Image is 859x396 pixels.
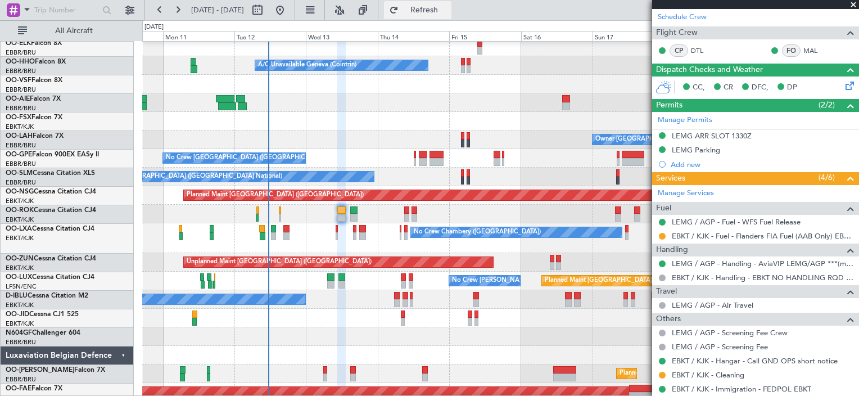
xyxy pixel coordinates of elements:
a: OO-FSXFalcon 7X [6,114,62,121]
span: OO-FSX [6,114,31,121]
span: Fuel [656,202,671,215]
span: OO-HHO [6,58,35,65]
span: (4/6) [819,172,835,183]
div: CP [670,44,688,57]
span: OO-JID [6,311,29,318]
div: Owner [GEOGRAPHIC_DATA] ([GEOGRAPHIC_DATA] National) [595,131,777,148]
span: OO-VSF [6,77,31,84]
a: EBBR/BRU [6,178,36,187]
div: Mon 11 [163,31,234,41]
a: OO-GPEFalcon 900EX EASy II [6,151,99,158]
div: Fri 15 [449,31,521,41]
a: EBBR/BRU [6,338,36,346]
span: OO-ELK [6,40,31,47]
a: OO-AIEFalcon 7X [6,96,61,102]
a: EBKT/KJK [6,301,34,309]
div: No Crew Chambery ([GEOGRAPHIC_DATA]) [414,224,541,241]
a: Manage Permits [658,115,712,126]
input: Trip Number [34,2,99,19]
span: Services [656,172,685,185]
div: No Crew [GEOGRAPHIC_DATA] ([GEOGRAPHIC_DATA] National) [94,168,282,185]
span: Flight Crew [656,26,698,39]
a: Manage Services [658,188,714,199]
a: DTL [691,46,716,56]
div: [DATE] [144,22,164,32]
span: (2/2) [819,99,835,111]
div: Planned Maint [GEOGRAPHIC_DATA] ([GEOGRAPHIC_DATA]) [545,272,722,289]
a: EBKT / KJK - Handling - EBKT NO HANDLING RQD FOR CJ [672,273,853,282]
span: DP [787,82,797,93]
a: EBKT/KJK [6,123,34,131]
div: Planned Maint [GEOGRAPHIC_DATA] ([GEOGRAPHIC_DATA]) [187,187,364,204]
span: CC, [693,82,705,93]
span: OO-ZUN [6,255,34,262]
span: OO-LXA [6,226,32,232]
a: LEMG / AGP - Fuel - WFS Fuel Release [672,217,801,227]
div: A/C Unavailable Geneva (Cointrin) [258,57,356,74]
div: No Crew [GEOGRAPHIC_DATA] ([GEOGRAPHIC_DATA] National) [166,150,354,166]
a: OO-LAHFalcon 7X [6,133,64,139]
a: OO-JIDCessna CJ1 525 [6,311,79,318]
div: FO [782,44,801,57]
a: OO-SLMCessna Citation XLS [6,170,95,177]
a: OO-NSGCessna Citation CJ4 [6,188,96,195]
button: All Aircraft [12,22,122,40]
span: N604GF [6,330,32,336]
span: Refresh [401,6,448,14]
span: DFC, [752,82,768,93]
a: EBBR/BRU [6,104,36,112]
a: OO-ROKCessna Citation CJ4 [6,207,96,214]
a: EBKT / KJK - Immigration - FEDPOL EBKT [672,384,811,394]
span: All Aircraft [29,27,119,35]
a: EBBR/BRU [6,67,36,75]
span: CR [724,82,733,93]
div: Wed 13 [306,31,377,41]
a: EBBR/BRU [6,48,36,57]
a: OO-LXACessna Citation CJ4 [6,226,94,232]
a: EBKT / KJK - Cleaning [672,370,744,380]
button: Refresh [384,1,451,19]
span: OO-LUX [6,274,32,281]
div: LEMG Parking [672,145,720,155]
a: LEMG / AGP - Screening Fee [672,342,768,352]
a: D-IBLUCessna Citation M2 [6,292,88,299]
span: Others [656,313,681,326]
span: [DATE] - [DATE] [191,5,244,15]
a: EBKT / KJK - Hangar - Call GND OPS short notice [672,356,838,366]
a: EBBR/BRU [6,85,36,94]
div: Planned Maint [GEOGRAPHIC_DATA] ([GEOGRAPHIC_DATA] National) [620,365,823,382]
a: Schedule Crew [658,12,707,23]
div: Sat 16 [521,31,593,41]
span: Dispatch Checks and Weather [656,64,763,76]
a: EBBR/BRU [6,160,36,168]
div: Tue 12 [234,31,306,41]
span: OO-LAH [6,133,33,139]
a: OO-VSFFalcon 8X [6,77,62,84]
span: OO-SLM [6,170,33,177]
span: OO-FAE [6,385,31,392]
a: EBKT / KJK - Fuel - Flanders FIA Fuel (AAB Only) EBKT / KJK [672,231,853,241]
a: OO-ELKFalcon 8X [6,40,62,47]
span: OO-NSG [6,188,34,195]
a: EBKT/KJK [6,319,34,328]
a: OO-ZUNCessna Citation CJ4 [6,255,96,262]
div: Thu 14 [378,31,449,41]
a: LEMG / AGP - Handling - AviaVIP LEMG/AGP ***(my handling)*** [672,259,853,268]
a: EBKT/KJK [6,234,34,242]
div: LEMG ARR SLOT 1330Z [672,131,752,141]
a: LEMG / AGP - Air Travel [672,300,753,310]
a: OO-FAEFalcon 7X [6,385,62,392]
a: EBKT/KJK [6,264,34,272]
div: Sun 17 [593,31,664,41]
span: OO-GPE [6,151,32,158]
a: LEMG / AGP - Screening Fee Crew [672,328,788,337]
span: OO-ROK [6,207,34,214]
a: EBKT/KJK [6,215,34,224]
span: OO-AIE [6,96,30,102]
a: MAL [803,46,829,56]
a: EBBR/BRU [6,141,36,150]
span: Travel [656,285,677,298]
a: OO-[PERSON_NAME]Falcon 7X [6,367,105,373]
span: Permits [656,99,682,112]
a: EBBR/BRU [6,375,36,384]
